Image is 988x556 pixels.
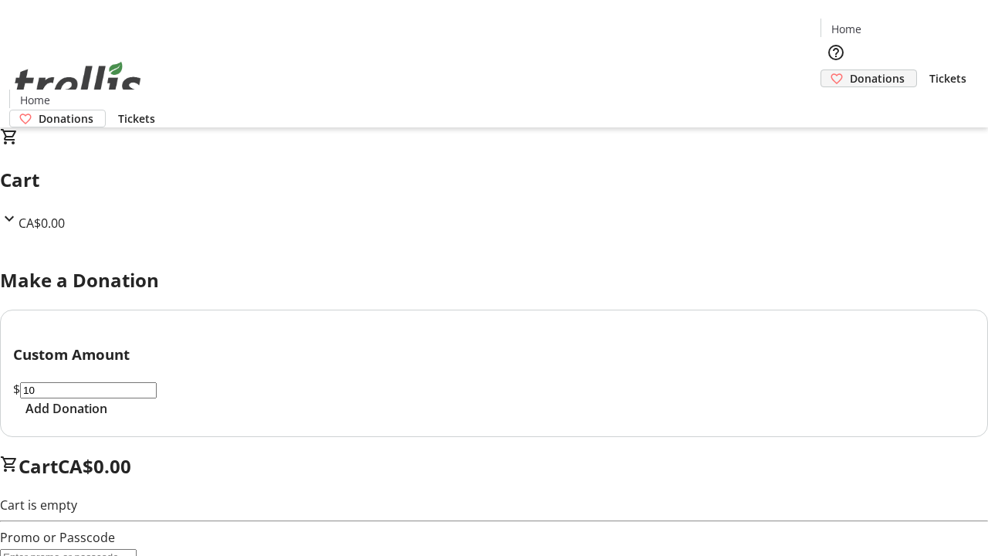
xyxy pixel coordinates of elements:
[13,381,20,398] span: $
[9,110,106,127] a: Donations
[20,382,157,398] input: Donation Amount
[821,87,851,118] button: Cart
[39,110,93,127] span: Donations
[929,70,966,86] span: Tickets
[20,92,50,108] span: Home
[106,110,167,127] a: Tickets
[821,69,917,87] a: Donations
[10,92,59,108] a: Home
[58,453,131,479] span: CA$0.00
[19,215,65,232] span: CA$0.00
[13,399,120,418] button: Add Donation
[821,21,871,37] a: Home
[821,37,851,68] button: Help
[13,344,975,365] h3: Custom Amount
[917,70,979,86] a: Tickets
[25,399,107,418] span: Add Donation
[850,70,905,86] span: Donations
[9,45,147,122] img: Orient E2E Organization 9Wih13prlD's Logo
[118,110,155,127] span: Tickets
[831,21,861,37] span: Home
